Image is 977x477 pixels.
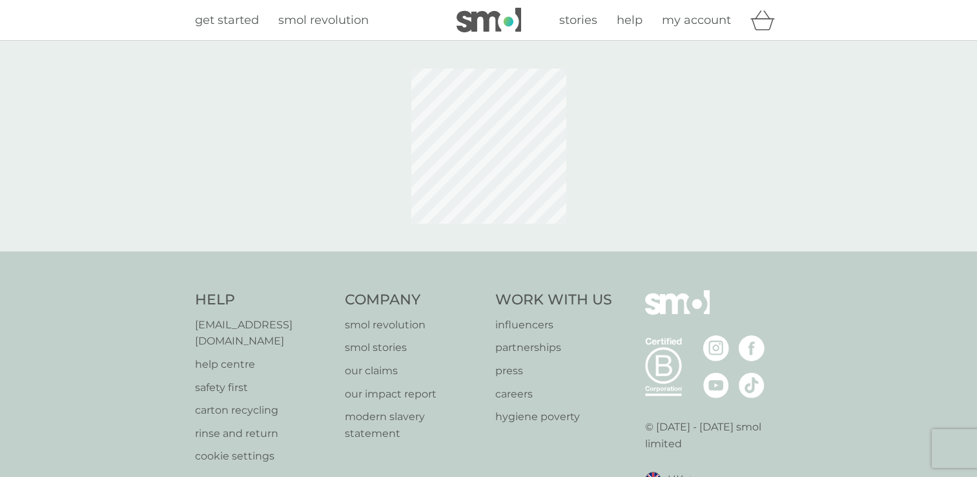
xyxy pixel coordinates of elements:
a: press [495,363,612,379]
img: visit the smol Tiktok page [739,372,765,398]
a: our claims [345,363,482,379]
a: stories [559,11,597,30]
a: safety first [195,379,333,396]
img: visit the smol Youtube page [703,372,729,398]
h4: Company [345,290,482,310]
img: visit the smol Instagram page [703,335,729,361]
a: cookie settings [195,448,333,465]
img: smol [457,8,521,32]
a: help centre [195,356,333,373]
a: smol revolution [345,317,482,334]
a: carton recycling [195,402,333,419]
img: visit the smol Facebook page [739,335,765,361]
span: my account [662,13,731,27]
h4: Help [195,290,333,310]
p: © [DATE] - [DATE] smol limited [645,419,783,452]
a: get started [195,11,259,30]
a: rinse and return [195,425,333,442]
a: modern slavery statement [345,408,482,441]
a: my account [662,11,731,30]
a: partnerships [495,339,612,356]
a: smol revolution [278,11,369,30]
span: help [617,13,643,27]
a: [EMAIL_ADDRESS][DOMAIN_NAME] [195,317,333,350]
a: careers [495,386,612,403]
a: hygiene poverty [495,408,612,425]
div: basket [750,7,783,33]
a: smol stories [345,339,482,356]
span: get started [195,13,259,27]
a: help [617,11,643,30]
img: smol [645,290,710,334]
a: influencers [495,317,612,334]
span: stories [559,13,597,27]
a: our impact report [345,386,482,403]
span: smol revolution [278,13,369,27]
h4: Work With Us [495,290,612,310]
